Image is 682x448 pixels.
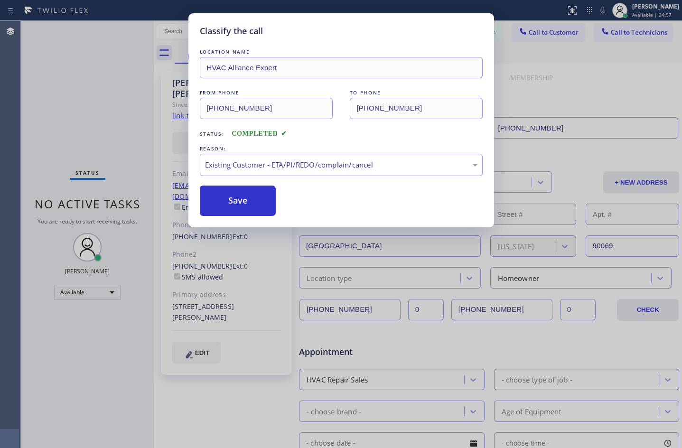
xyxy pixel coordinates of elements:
span: COMPLETED [232,130,287,137]
div: FROM PHONE [200,88,333,98]
h5: Classify the call [200,25,263,37]
div: REASON: [200,144,483,154]
div: Existing Customer - ETA/PI/REDO/complain/cancel [205,159,477,170]
input: From phone [200,98,333,119]
button: Save [200,186,276,216]
div: TO PHONE [350,88,483,98]
span: Status: [200,131,224,137]
input: To phone [350,98,483,119]
div: LOCATION NAME [200,47,483,57]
